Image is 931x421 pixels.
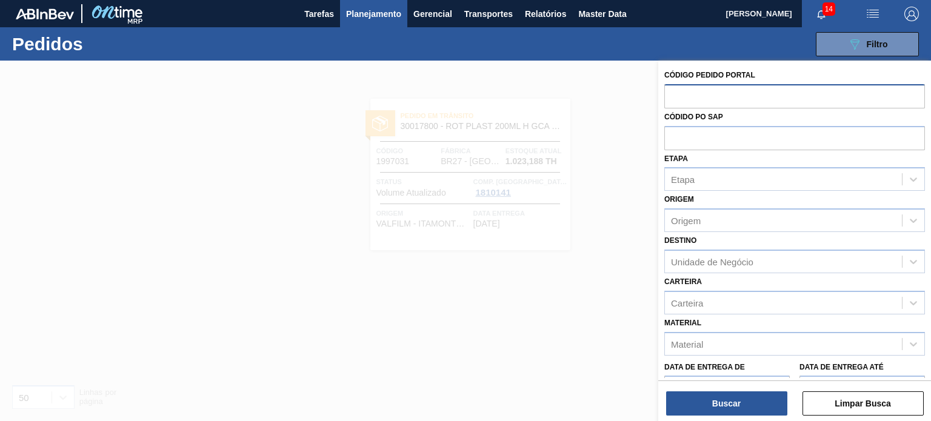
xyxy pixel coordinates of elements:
input: dd/mm/yyyy [799,376,925,400]
label: Data de Entrega de [664,363,745,371]
label: Data de Entrega até [799,363,884,371]
label: Origem [664,195,694,204]
span: Gerencial [413,7,452,21]
label: Código Pedido Portal [664,71,755,79]
div: Carteira [671,297,703,308]
div: Etapa [671,174,695,185]
span: Relatórios [525,7,566,21]
button: Notificações [802,5,841,22]
img: TNhmsLtSVTkK8tSr43FrP2fwEKptu5GPRR3wAAAABJRU5ErkJggg== [16,8,74,19]
img: Logout [904,7,919,21]
button: Filtro [816,32,919,56]
img: userActions [866,7,880,21]
label: Carteira [664,277,702,286]
span: Master Data [578,7,626,21]
label: Etapa [664,154,688,163]
div: Material [671,339,703,349]
span: Filtro [867,39,888,49]
span: 14 [823,2,835,16]
input: dd/mm/yyyy [664,376,790,400]
label: Material [664,319,701,327]
div: Unidade de Negócio [671,256,753,267]
label: Códido PO SAP [664,113,723,121]
h1: Pedidos [12,37,186,51]
label: Destino [664,236,696,245]
span: Transportes [464,7,513,21]
span: Planejamento [346,7,401,21]
span: Tarefas [304,7,334,21]
div: Origem [671,216,701,226]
